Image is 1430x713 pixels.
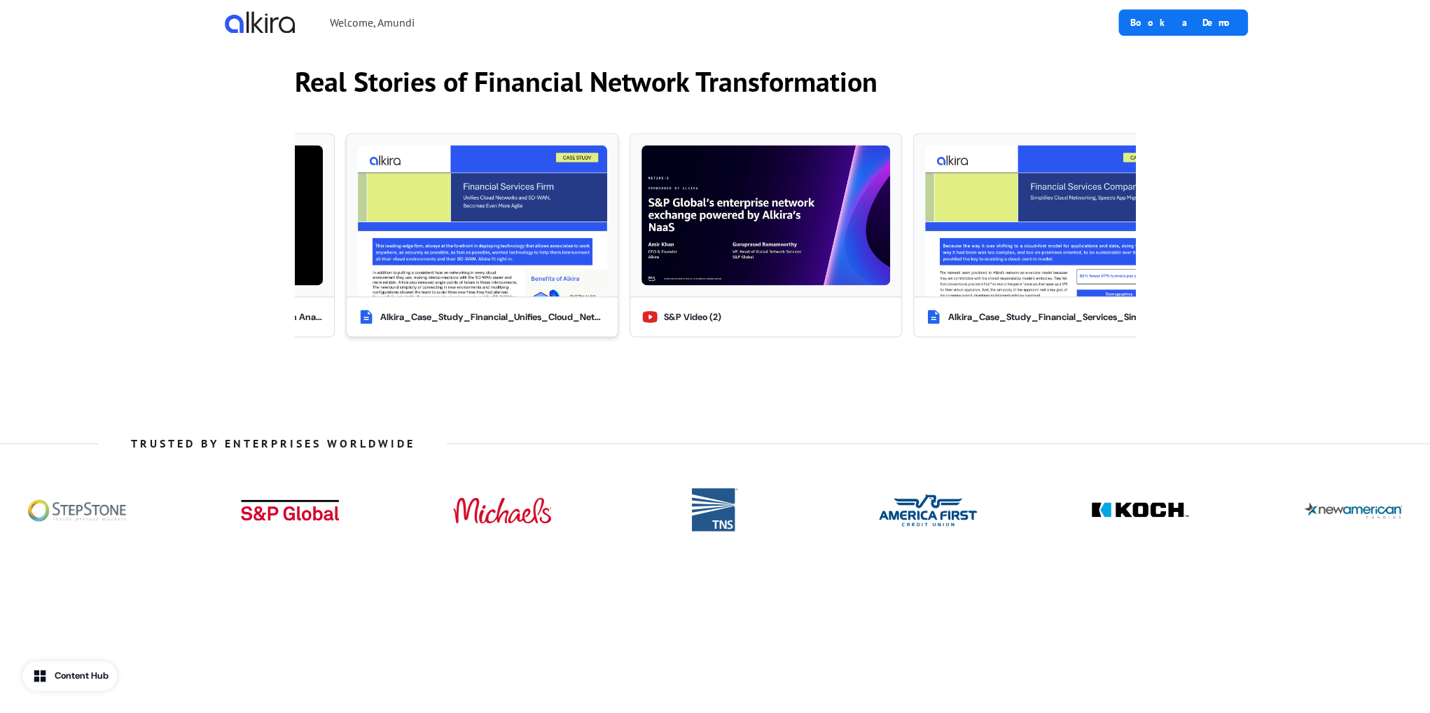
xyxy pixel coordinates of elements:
[913,133,1186,337] button: Alkira_Case_Study_Financial_Services_Simplifies_Cloud_Networking.pdfAlkira_Case_Study_Financial_S...
[380,310,606,324] div: Alkira_Case_Study_Financial_Unifies_Cloud_Networks-1_(2).pdf
[130,436,415,450] strong: TRUSTED BY ENTERPRISES WORLDWIDE
[330,14,415,31] p: Welcome, Amundi
[6,6,461,272] iframe: YouTube video player
[925,145,1174,296] img: Alkira_Case_Study_Financial_Services_Simplifies_Cloud_Networking.pdf
[22,661,117,691] button: Content Hub
[664,310,721,324] div: S&P Video (2)
[947,310,1174,324] div: Alkira_Case_Study_Financial_Services_Simplifies_Cloud_Networking.pdf
[358,145,607,296] img: Alkira_Case_Study_Financial_Unifies_Cloud_Networks-1_(2).pdf
[630,133,902,337] button: S&P Video (2)S&P Video (2)
[295,60,1135,102] p: Real Stories of Financial Network Transformation
[641,145,890,285] img: S&P Video (2)
[55,669,109,683] div: Content Hub
[346,133,618,337] button: Alkira_Case_Study_Financial_Unifies_Cloud_Networks-1_(2).pdfAlkira_Case_Study_Financial_Unifies_C...
[1118,9,1248,36] button: Book a Demo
